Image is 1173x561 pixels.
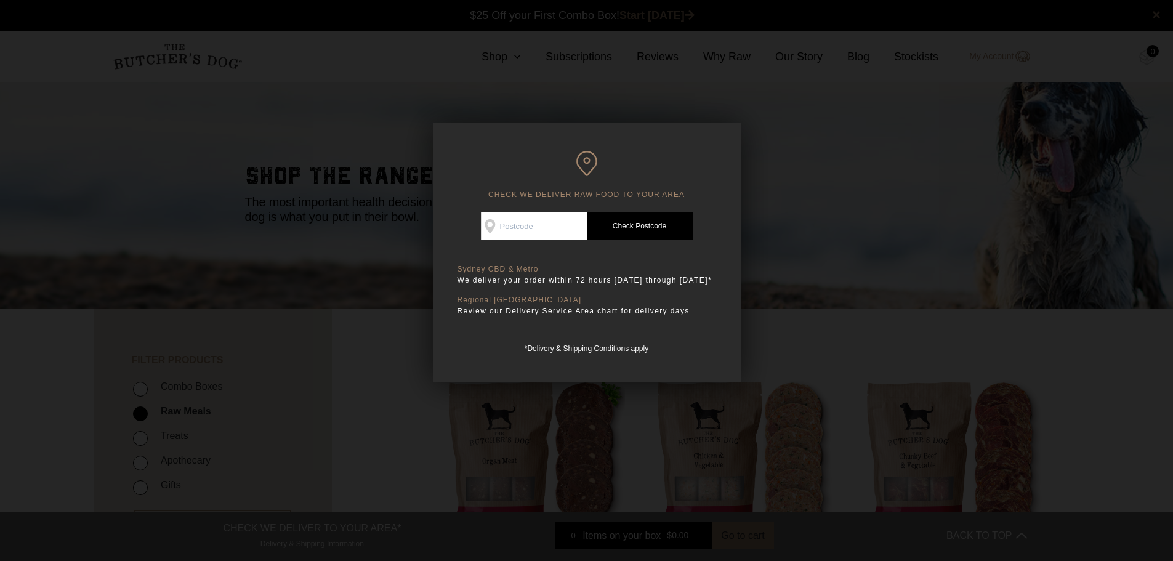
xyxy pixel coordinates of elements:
[525,341,648,353] a: *Delivery & Shipping Conditions apply
[481,212,587,240] input: Postcode
[458,151,716,200] h6: CHECK WE DELIVER RAW FOOD TO YOUR AREA
[458,296,716,305] p: Regional [GEOGRAPHIC_DATA]
[458,265,716,274] p: Sydney CBD & Metro
[458,274,716,286] p: We deliver your order within 72 hours [DATE] through [DATE]*
[587,212,693,240] a: Check Postcode
[458,305,716,317] p: Review our Delivery Service Area chart for delivery days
